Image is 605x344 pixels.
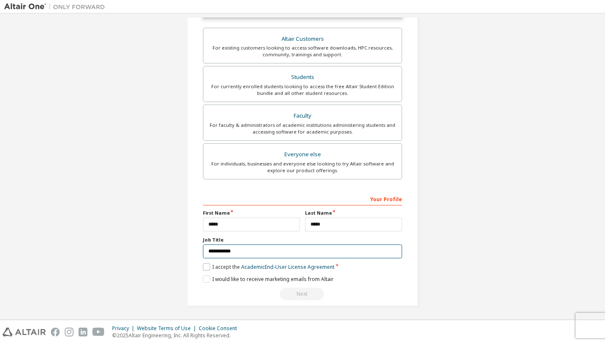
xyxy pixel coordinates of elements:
label: I would like to receive marketing emails from Altair [203,276,334,283]
div: For individuals, businesses and everyone else looking to try Altair software and explore our prod... [208,160,397,174]
label: Job Title [203,236,402,243]
img: linkedin.svg [79,328,87,336]
img: Altair One [4,3,109,11]
div: Read and acccept EULA to continue [203,288,402,300]
div: Privacy [112,325,137,332]
label: First Name [203,210,300,216]
div: Students [208,71,397,83]
label: Last Name [305,210,402,216]
p: © 2025 Altair Engineering, Inc. All Rights Reserved. [112,332,242,339]
div: Your Profile [203,192,402,205]
img: altair_logo.svg [3,328,46,336]
a: Academic End-User License Agreement [241,263,334,270]
img: instagram.svg [65,328,74,336]
div: For currently enrolled students looking to access the free Altair Student Edition bundle and all ... [208,83,397,97]
label: I accept the [203,263,334,270]
div: Faculty [208,110,397,122]
div: Cookie Consent [199,325,242,332]
img: youtube.svg [92,328,105,336]
div: Altair Customers [208,33,397,45]
div: For faculty & administrators of academic institutions administering students and accessing softwa... [208,122,397,135]
img: facebook.svg [51,328,60,336]
div: For existing customers looking to access software downloads, HPC resources, community, trainings ... [208,45,397,58]
div: Website Terms of Use [137,325,199,332]
div: Everyone else [208,149,397,160]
